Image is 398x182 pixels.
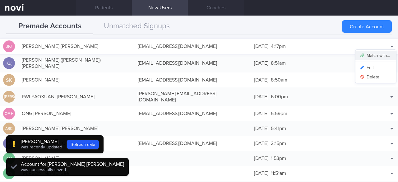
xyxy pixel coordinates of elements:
span: 5:59pm [271,111,287,116]
button: Edit [355,63,396,72]
div: SK [3,74,15,86]
div: JPJ [4,40,14,53]
span: [DATE] [254,156,268,161]
span: [DATE] [254,94,268,99]
button: Create Account [342,20,392,33]
div: ONG [PERSON_NAME] [19,107,135,120]
div: [PERSON_NAME] ([PERSON_NAME]) [PERSON_NAME] [19,54,135,72]
span: [DATE] [254,77,268,82]
span: [DATE] [254,141,268,146]
div: [EMAIL_ADDRESS][DOMAIN_NAME] [135,40,251,53]
div: [EMAIL_ADDRESS][DOMAIN_NAME] [135,57,251,69]
button: Unmatched Signups [93,19,180,34]
div: OMH [4,108,14,120]
div: Account for [PERSON_NAME] [PERSON_NAME] [21,161,124,167]
span: 5:41pm [271,126,286,131]
span: 6:00pm [271,94,288,99]
span: [DATE] [254,44,268,49]
div: [PERSON_NAME] [PERSON_NAME] [19,122,135,135]
div: YLS [4,167,14,180]
span: 8:50am [271,77,287,82]
div: JN [3,152,15,165]
span: [DATE] [254,111,268,116]
span: 1:53pm [271,156,286,161]
button: Delete [355,72,396,82]
div: [PERSON_NAME] [4,91,14,103]
span: [DATE] [254,126,268,131]
div: [PERSON_NAME] [19,74,135,86]
span: [DATE] [254,61,268,66]
span: 8:51am [271,61,286,66]
div: [PERSON_NAME] [PERSON_NAME] [19,40,135,53]
div: KL( [4,57,14,69]
div: ARC [4,123,14,135]
button: Premade Accounts [6,19,93,34]
button: Match with... [355,51,396,60]
span: 2:15pm [271,141,286,146]
span: 11:51am [271,171,286,176]
div: [EMAIL_ADDRESS][DOMAIN_NAME] [135,107,251,120]
button: Refresh data [67,140,99,149]
div: [PERSON_NAME][EMAIL_ADDRESS][DOMAIN_NAME] [135,87,251,106]
span: was recently updated [21,145,62,149]
div: [EMAIL_ADDRESS][DOMAIN_NAME] [135,74,251,86]
div: [EMAIL_ADDRESS][DOMAIN_NAME] [135,137,251,150]
div: [PERSON_NAME] [21,138,62,145]
span: [DATE] [254,171,268,176]
div: PWI YAOXUAN, [PERSON_NAME] [19,91,135,103]
div: THS [4,138,14,150]
span: was successfully saved [21,168,66,172]
span: 4:17pm [271,44,286,49]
